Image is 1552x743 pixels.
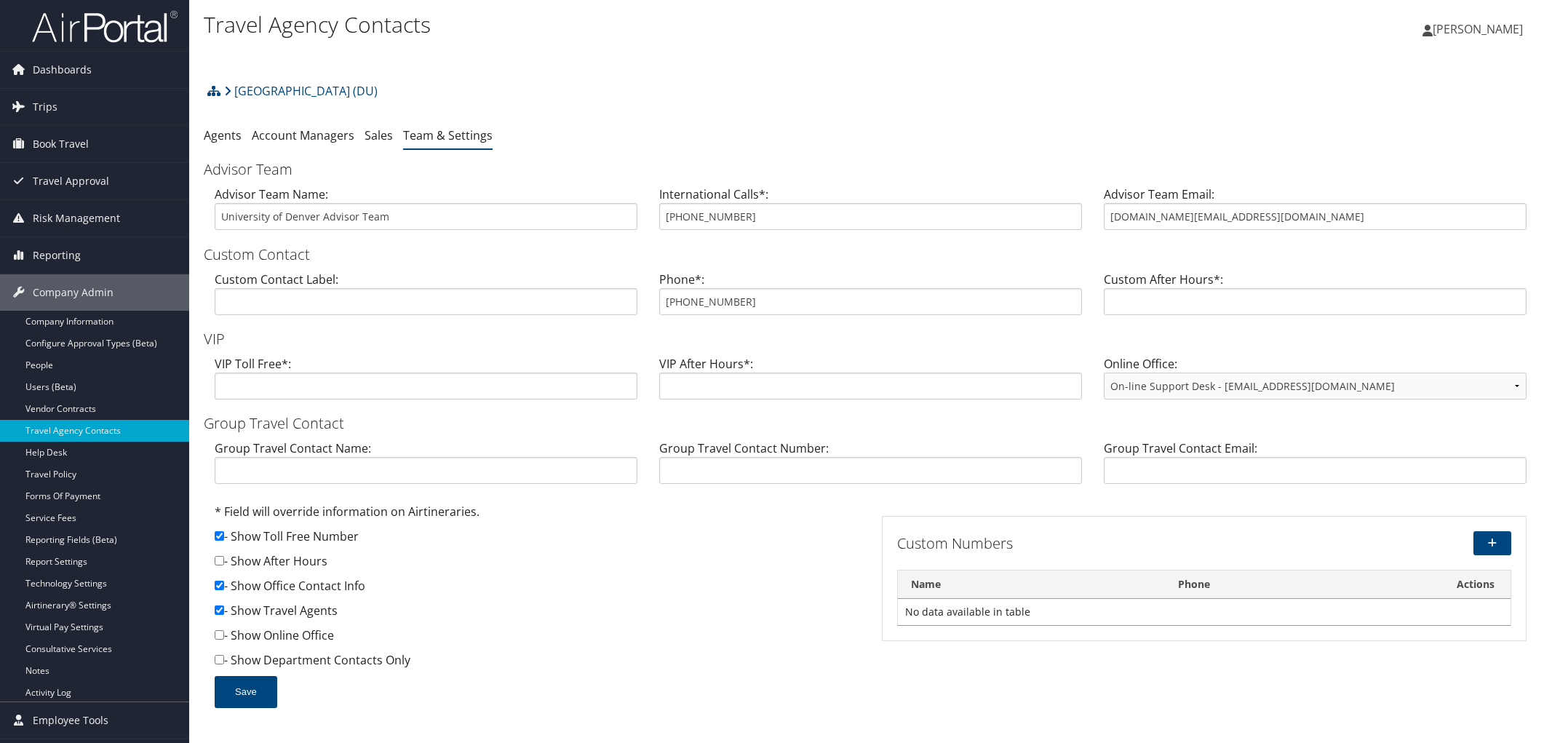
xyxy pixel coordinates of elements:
[33,237,81,274] span: Reporting
[1433,21,1523,37] span: [PERSON_NAME]
[1093,186,1537,242] div: Advisor Team Email:
[204,329,1537,349] h3: VIP
[215,651,860,676] div: - Show Department Contacts Only
[33,52,92,88] span: Dashboards
[215,602,860,627] div: - Show Travel Agents
[204,9,1093,40] h1: Travel Agency Contacts
[1422,7,1537,51] a: [PERSON_NAME]
[215,552,860,577] div: - Show After Hours
[204,127,242,143] a: Agents
[215,503,860,528] div: * Field will override information on Airtineraries.
[648,186,1093,242] div: International Calls*:
[33,200,120,237] span: Risk Management
[648,271,1093,327] div: Phone*:
[215,676,277,708] button: Save
[215,627,860,651] div: - Show Online Office
[33,163,109,199] span: Travel Approval
[215,528,860,552] div: - Show Toll Free Number
[204,245,1537,265] h3: Custom Contact
[898,599,1511,625] td: No data available in table
[365,127,393,143] a: Sales
[33,126,89,162] span: Book Travel
[204,413,1537,434] h3: Group Travel Contact
[1441,571,1511,599] th: Actions: activate to sort column ascending
[204,186,648,242] div: Advisor Team Name:
[204,355,648,411] div: VIP Toll Free*:
[1165,571,1441,599] th: Phone: activate to sort column ascending
[33,702,108,739] span: Employee Tools
[897,533,1303,554] h3: Custom Numbers
[32,9,178,44] img: airportal-logo.png
[33,89,57,125] span: Trips
[204,159,1537,180] h3: Advisor Team
[1093,355,1537,411] div: Online Office:
[33,274,114,311] span: Company Admin
[215,577,860,602] div: - Show Office Contact Info
[204,271,648,327] div: Custom Contact Label:
[1093,271,1537,327] div: Custom After Hours*:
[204,440,648,496] div: Group Travel Contact Name:
[224,76,378,106] a: [GEOGRAPHIC_DATA] (DU)
[1093,440,1537,496] div: Group Travel Contact Email:
[648,355,1093,411] div: VIP After Hours*:
[403,127,493,143] a: Team & Settings
[898,571,1165,599] th: Name: activate to sort column descending
[252,127,354,143] a: Account Managers
[648,440,1093,496] div: Group Travel Contact Number:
